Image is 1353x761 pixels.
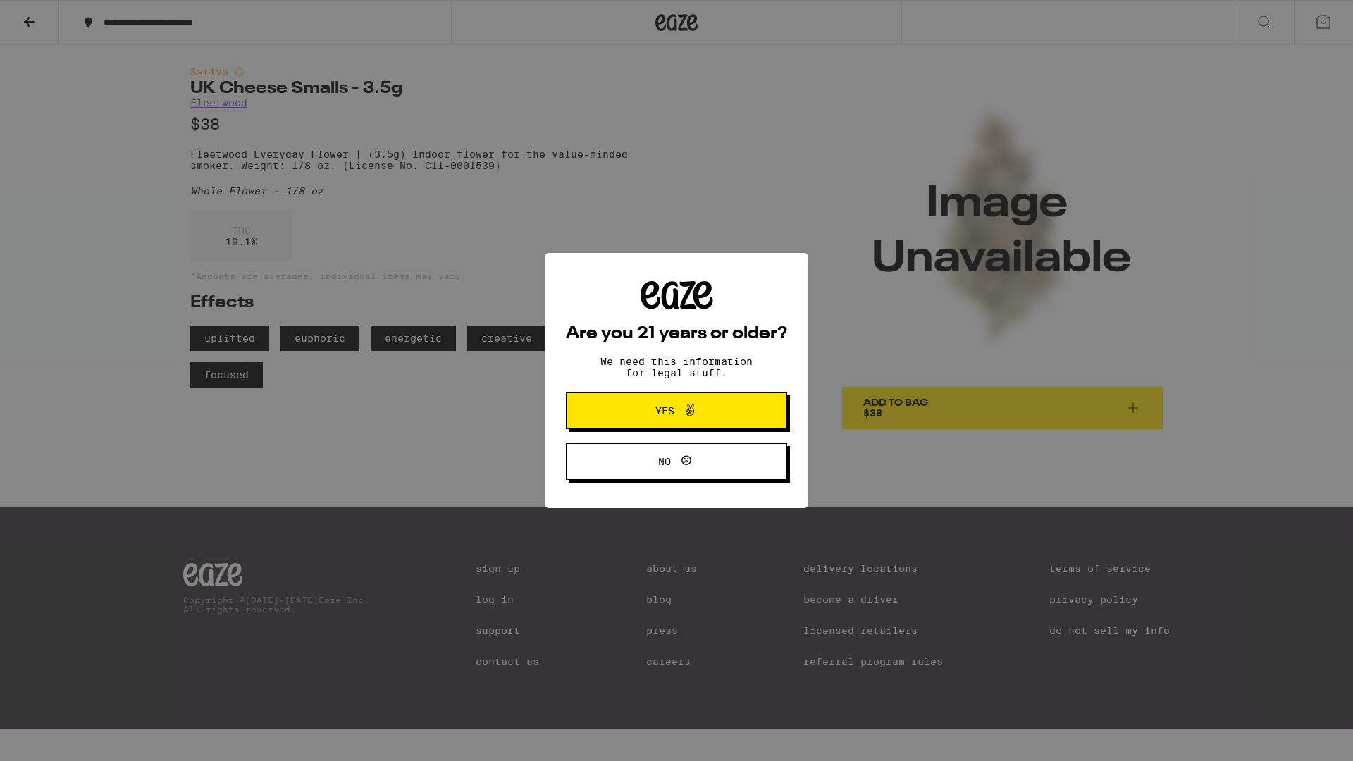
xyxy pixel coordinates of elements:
[655,406,674,416] span: Yes
[566,443,787,480] button: No
[588,356,765,378] p: We need this information for legal stuff.
[566,326,787,342] h2: Are you 21 years or older?
[566,392,787,429] button: Yes
[658,457,671,466] span: No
